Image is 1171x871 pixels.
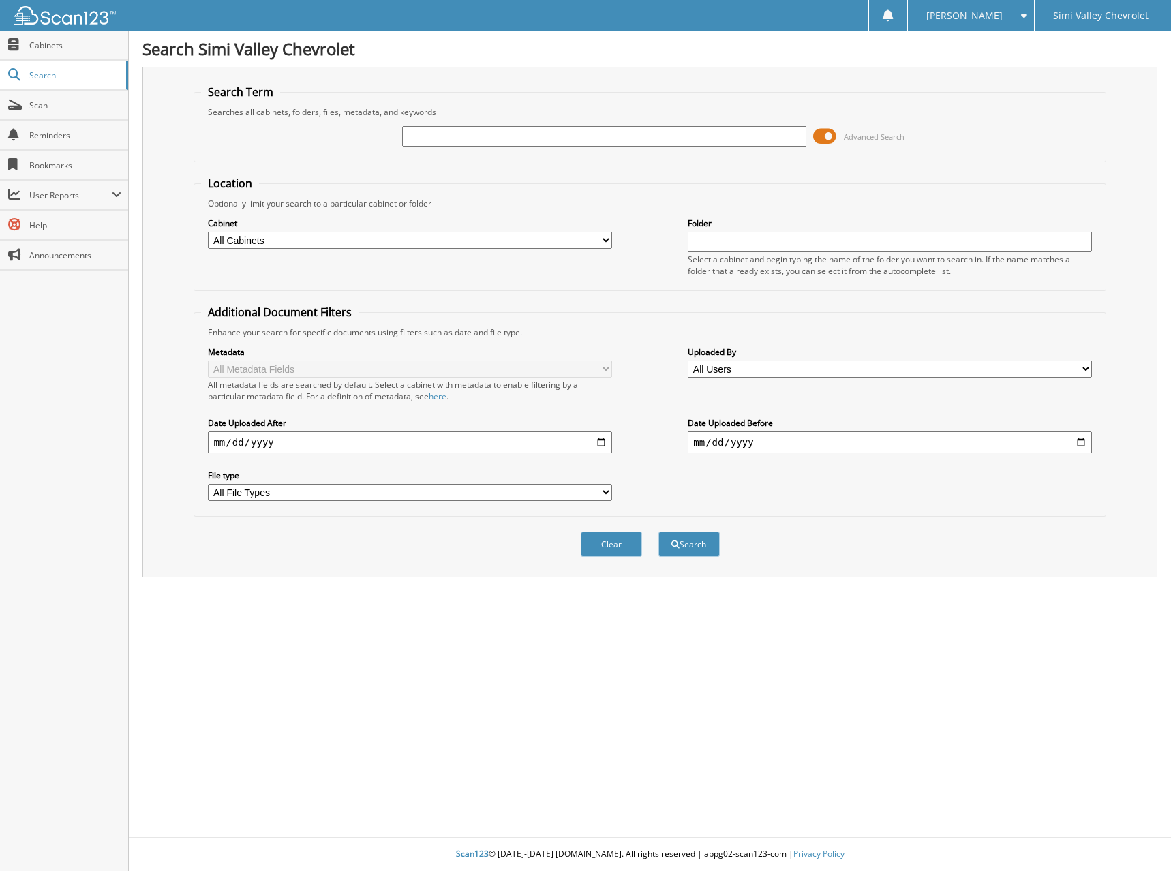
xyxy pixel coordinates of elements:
label: Folder [688,217,1091,229]
legend: Search Term [201,85,280,100]
span: Help [29,219,121,231]
label: Metadata [208,346,611,358]
label: Cabinet [208,217,611,229]
button: Clear [581,532,642,557]
label: Uploaded By [688,346,1091,358]
span: Bookmarks [29,159,121,171]
label: File type [208,470,611,481]
span: Cabinets [29,40,121,51]
input: end [688,431,1091,453]
div: Optionally limit your search to a particular cabinet or folder [201,198,1098,209]
label: Date Uploaded After [208,417,611,429]
span: Simi Valley Chevrolet [1053,12,1149,20]
input: start [208,431,611,453]
span: [PERSON_NAME] [926,12,1003,20]
div: Enhance your search for specific documents using filters such as date and file type. [201,326,1098,338]
button: Search [658,532,720,557]
legend: Additional Document Filters [201,305,359,320]
h1: Search Simi Valley Chevrolet [142,37,1157,60]
div: © [DATE]-[DATE] [DOMAIN_NAME]. All rights reserved | appg02-scan123-com | [129,838,1171,871]
label: Date Uploaded Before [688,417,1091,429]
legend: Location [201,176,259,191]
a: here [429,391,446,402]
a: Privacy Policy [793,848,845,859]
span: User Reports [29,189,112,201]
img: scan123-logo-white.svg [14,6,116,25]
div: Searches all cabinets, folders, files, metadata, and keywords [201,106,1098,118]
span: Search [29,70,119,81]
div: All metadata fields are searched by default. Select a cabinet with metadata to enable filtering b... [208,379,611,402]
span: Reminders [29,129,121,141]
span: Announcements [29,249,121,261]
div: Select a cabinet and begin typing the name of the folder you want to search in. If the name match... [688,254,1091,277]
span: Scan [29,100,121,111]
span: Scan123 [456,848,489,859]
span: Advanced Search [844,132,904,142]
